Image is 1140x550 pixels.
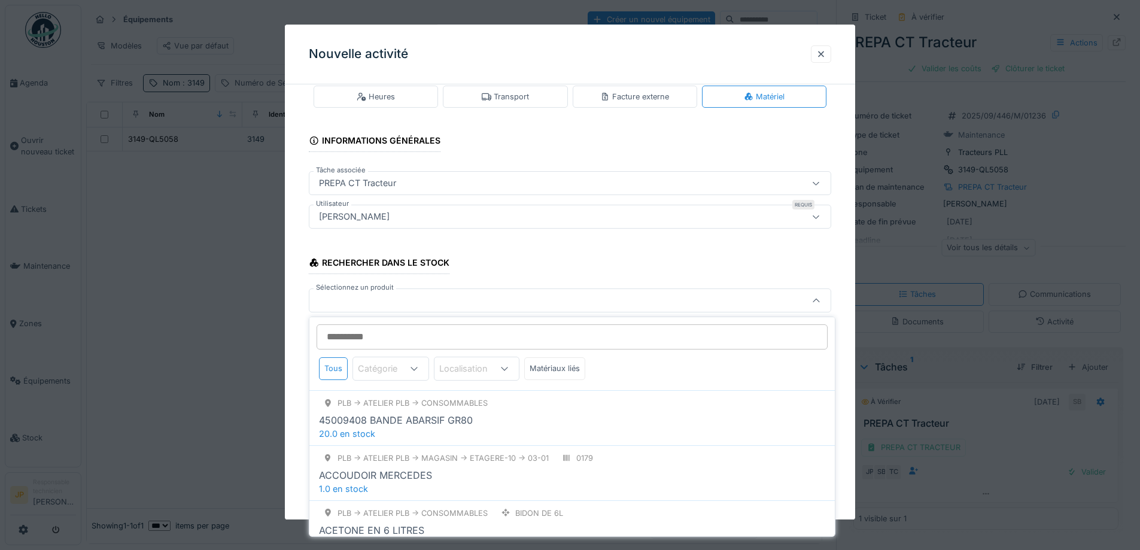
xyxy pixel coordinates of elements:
[319,484,368,494] span: 1.0 en stock
[319,413,473,427] div: 45009408 BANDE ABARSIF GR80
[515,508,563,519] div: BIDON DE 6L
[357,91,395,102] div: Heures
[319,523,424,537] div: ACETONE EN 6 LITRES
[309,47,408,62] h3: Nouvelle activité
[439,362,504,375] div: Localisation
[314,199,351,209] label: Utilisateur
[319,357,348,379] div: Tous
[338,397,488,409] div: PLB -> Atelier PLB -> Consommables
[314,166,368,176] label: Tâche associée
[314,283,396,293] label: Sélectionnez un produit
[576,452,593,464] div: 0179
[482,91,529,102] div: Transport
[314,211,394,224] div: [PERSON_NAME]
[319,468,432,482] div: ACCOUDOIR MERCEDES
[792,200,814,210] div: Requis
[358,362,414,375] div: Catégorie
[338,452,549,464] div: PLB -> Atelier PLB -> MAGASIN -> ETAGERE-10 -> 03-01
[524,357,585,379] div: Matériaux liés
[309,254,449,275] div: Rechercher dans le stock
[314,177,401,190] div: PREPA CT Tracteur
[319,429,375,439] span: 20.0 en stock
[338,508,488,519] div: PLB -> Atelier PLB -> Consommables
[744,91,785,102] div: Matériel
[309,132,440,153] div: Informations générales
[600,91,669,102] div: Facture externe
